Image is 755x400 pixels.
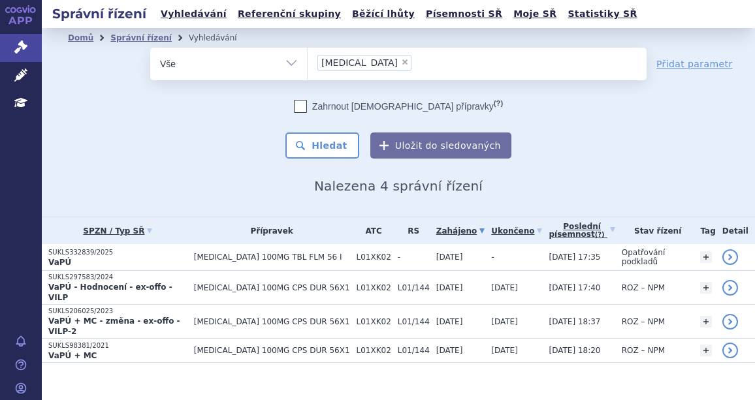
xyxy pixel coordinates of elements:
a: detail [722,249,738,265]
span: [DATE] 18:37 [549,317,600,326]
span: L01XK02 [357,253,391,262]
span: - [398,253,430,262]
span: [DATE] [436,283,463,292]
a: Statistiky SŘ [564,5,641,23]
label: Zahrnout [DEMOGRAPHIC_DATA] přípravky [294,100,503,113]
span: × [401,58,409,66]
abbr: (?) [494,99,503,108]
a: Domů [68,33,93,42]
a: detail [722,343,738,358]
strong: VaPÚ + MC - změna - ex-offo - VILP-2 [48,316,180,336]
span: L01/144 [398,283,430,292]
span: [DATE] [491,283,518,292]
th: RS [391,217,430,244]
span: ROZ – NPM [622,317,665,326]
input: [MEDICAL_DATA] [415,54,423,70]
span: L01XK02 [357,346,391,355]
span: L01/144 [398,346,430,355]
p: SUKLS206025/2023 [48,307,187,316]
a: + [700,316,712,328]
span: [DATE] [436,253,463,262]
span: [MEDICAL_DATA] [321,58,398,67]
span: ROZ – NPM [622,346,665,355]
span: Nalezena 4 správní řízení [314,178,483,194]
strong: VaPÚ + MC [48,351,97,360]
a: Ukončeno [491,222,542,240]
strong: VaPÚ - Hodnocení - ex-offo - VILP [48,283,172,302]
th: Tag [694,217,715,244]
a: Běžící lhůty [348,5,419,23]
p: SUKLS332839/2025 [48,248,187,257]
a: Zahájeno [436,222,485,240]
h2: Správní řízení [42,5,157,23]
span: [MEDICAL_DATA] 100MG TBL FLM 56 I [194,253,350,262]
a: SPZN / Typ SŘ [48,222,187,240]
abbr: (?) [595,231,605,239]
a: + [700,282,712,294]
a: Poslednípísemnost(?) [549,217,615,244]
th: Detail [716,217,755,244]
strong: VaPÚ [48,258,71,267]
span: [DATE] 17:35 [549,253,600,262]
span: [DATE] [436,346,463,355]
th: Stav řízení [615,217,694,244]
th: ATC [350,217,391,244]
button: Hledat [285,132,359,159]
span: [DATE] [436,317,463,326]
span: L01/144 [398,317,430,326]
a: detail [722,280,738,296]
a: + [700,251,712,263]
a: Vyhledávání [157,5,231,23]
span: [DATE] [491,346,518,355]
a: Přidat parametr [656,57,733,70]
a: + [700,345,712,356]
span: [DATE] [491,317,518,326]
span: L01XK02 [357,317,391,326]
span: - [491,253,494,262]
span: [MEDICAL_DATA] 100MG CPS DUR 56X1 [194,283,350,292]
span: [DATE] 17:40 [549,283,600,292]
li: Vyhledávání [189,28,254,48]
a: Písemnosti SŘ [422,5,506,23]
a: detail [722,314,738,330]
span: ROZ – NPM [622,283,665,292]
span: [MEDICAL_DATA] 100MG CPS DUR 56X1 [194,317,350,326]
span: [MEDICAL_DATA] 100MG CPS DUR 56X1 [194,346,350,355]
a: Moje SŘ [509,5,560,23]
a: Správní řízení [110,33,172,42]
p: SUKLS297583/2024 [48,273,187,282]
p: SUKLS98381/2021 [48,341,187,350]
th: Přípravek [187,217,350,244]
a: Referenční skupiny [234,5,345,23]
button: Uložit do sledovaných [370,132,511,159]
span: [DATE] 18:20 [549,346,600,355]
span: L01XK02 [357,283,391,292]
span: Opatřování podkladů [622,248,666,266]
